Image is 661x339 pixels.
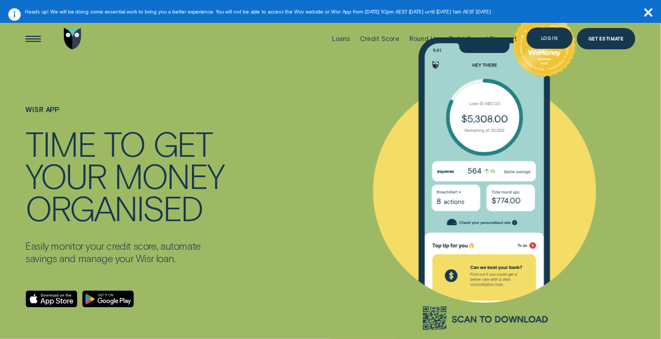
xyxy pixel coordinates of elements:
a: Go to home page [62,16,83,62]
div: Round Up [409,35,439,43]
a: Download on the App Store [25,290,78,308]
div: Debt Consol Discount [449,35,517,43]
a: Debt Consol Discount [449,16,517,62]
button: Log in [527,28,573,48]
div: TIME [25,127,95,159]
a: Get Estimate [577,28,636,49]
div: Credit Score [360,35,400,43]
a: Credit Score [360,16,400,62]
div: TO [104,127,145,159]
div: Log in [541,36,558,40]
div: GET [153,127,212,159]
div: Loans [332,35,350,43]
div: MONEY [114,159,224,192]
h4: TIME TO GET YOUR MONEY ORGANISED [25,127,227,224]
div: YOUR [25,159,106,192]
img: Wisr [64,28,81,49]
a: Round Up [409,16,439,62]
p: Easily monitor your credit score, automate savings and manage your Wisr loan. [25,240,227,265]
a: Loans [332,16,350,62]
button: Open Menu [23,28,44,49]
div: ORGANISED [25,192,202,224]
a: Android App on Google Play [82,290,134,308]
h1: WISR APP [25,106,227,127]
